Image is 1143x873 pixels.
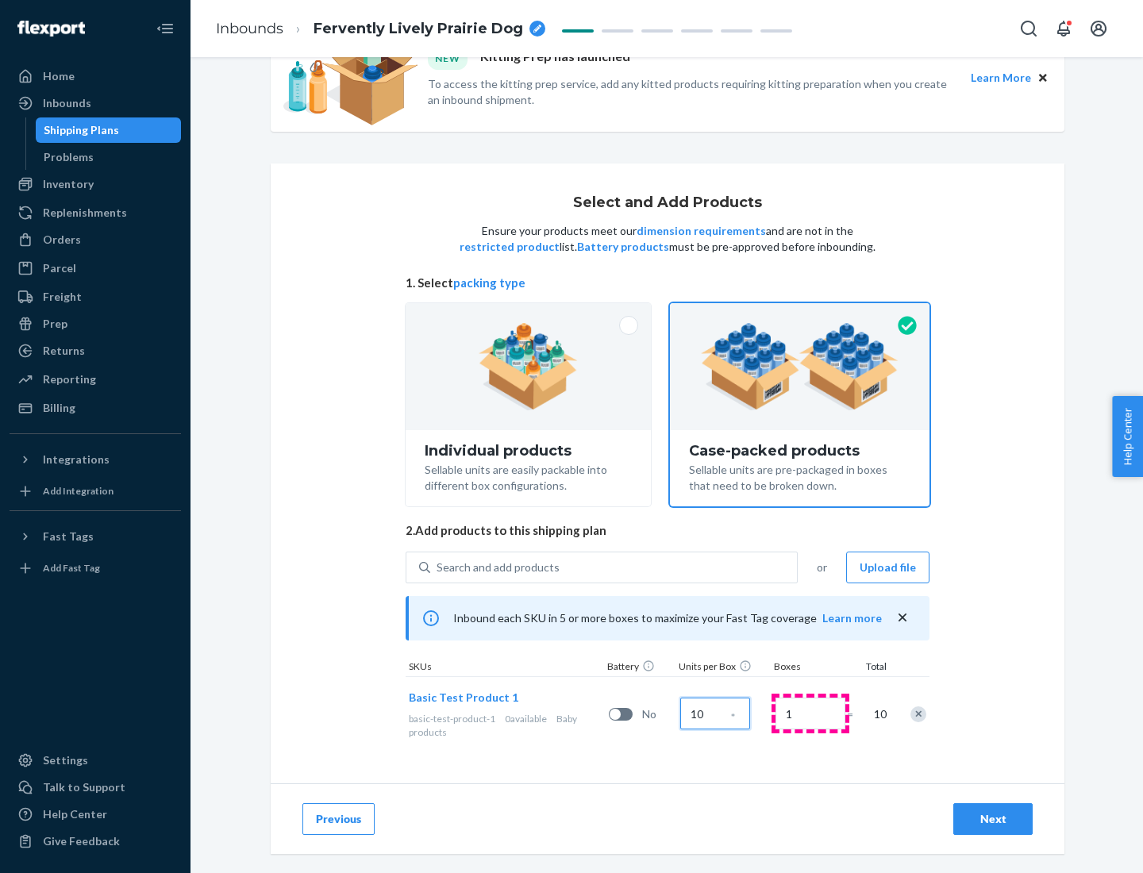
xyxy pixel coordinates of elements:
div: Billing [43,400,75,416]
ol: breadcrumbs [203,6,558,52]
span: = [847,706,863,722]
button: Learn more [822,610,882,626]
span: basic-test-product-1 [409,713,495,725]
div: Inbounds [43,95,91,111]
button: Fast Tags [10,524,181,549]
input: Number of boxes [775,698,845,729]
button: Next [953,803,1033,835]
button: packing type [453,275,525,291]
a: Help Center [10,802,181,827]
div: Home [43,68,75,84]
div: Units per Box [675,660,771,676]
button: Open notifications [1048,13,1079,44]
div: Baby products [409,712,602,739]
button: Open account menu [1083,13,1114,44]
div: Add Integration [43,484,114,498]
div: Case-packed products [689,443,910,459]
span: Fervently Lively Prairie Dog [314,19,523,40]
div: Boxes [771,660,850,676]
p: Ensure your products meet our and are not in the list. must be pre-approved before inbounding. [458,223,877,255]
span: 2. Add products to this shipping plan [406,522,929,539]
button: Help Center [1112,396,1143,477]
button: close [895,610,910,626]
div: Settings [43,752,88,768]
a: Problems [36,144,182,170]
button: Battery products [577,239,669,255]
div: Freight [43,289,82,305]
a: Orders [10,227,181,252]
p: To access the kitting prep service, add any kitted products requiring kitting preparation when yo... [428,76,956,108]
a: Add Fast Tag [10,556,181,581]
button: Close [1034,69,1052,87]
div: Reporting [43,371,96,387]
img: case-pack.59cecea509d18c883b923b81aeac6d0b.png [701,323,899,410]
div: Talk to Support [43,779,125,795]
div: Give Feedback [43,833,120,849]
div: Problems [44,149,94,165]
div: Inventory [43,176,94,192]
a: Parcel [10,256,181,281]
span: or [817,560,827,575]
div: Returns [43,343,85,359]
button: dimension requirements [637,223,766,239]
a: Inbounds [216,20,283,37]
a: Prep [10,311,181,337]
div: Add Fast Tag [43,561,100,575]
div: Parcel [43,260,76,276]
p: Kitting Prep has launched [480,48,630,69]
button: restricted product [460,239,560,255]
button: Basic Test Product 1 [409,690,518,706]
a: Billing [10,395,181,421]
div: Fast Tags [43,529,94,544]
a: Add Integration [10,479,181,504]
a: Replenishments [10,200,181,225]
div: Search and add products [437,560,560,575]
span: 0 available [505,713,547,725]
img: Flexport logo [17,21,85,37]
div: Sellable units are easily packable into different box configurations. [425,459,632,494]
button: Integrations [10,447,181,472]
span: Basic Test Product 1 [409,690,518,704]
div: SKUs [406,660,604,676]
a: Reporting [10,367,181,392]
div: Remove Item [910,706,926,722]
span: 1. Select [406,275,929,291]
img: individual-pack.facf35554cb0f1810c75b2bd6df2d64e.png [479,323,578,410]
a: Inventory [10,171,181,197]
button: Open Search Box [1013,13,1045,44]
button: Close Navigation [149,13,181,44]
a: Inbounds [10,90,181,116]
span: 10 [871,706,887,722]
div: Battery [604,660,675,676]
div: Sellable units are pre-packaged in boxes that need to be broken down. [689,459,910,494]
div: Replenishments [43,205,127,221]
button: Learn More [971,69,1031,87]
a: Returns [10,338,181,363]
div: Prep [43,316,67,332]
div: Total [850,660,890,676]
div: Orders [43,232,81,248]
button: Previous [302,803,375,835]
div: Individual products [425,443,632,459]
div: Integrations [43,452,110,467]
button: Give Feedback [10,829,181,854]
h1: Select and Add Products [573,195,762,211]
a: Shipping Plans [36,117,182,143]
a: Talk to Support [10,775,181,800]
div: Inbound each SKU in 5 or more boxes to maximize your Fast Tag coverage [406,596,929,640]
span: No [642,706,674,722]
button: Upload file [846,552,929,583]
div: Help Center [43,806,107,822]
div: Next [967,811,1019,827]
a: Settings [10,748,181,773]
div: NEW [428,48,468,69]
a: Home [10,63,181,89]
a: Freight [10,284,181,310]
div: Shipping Plans [44,122,119,138]
input: Case Quantity [680,698,750,729]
